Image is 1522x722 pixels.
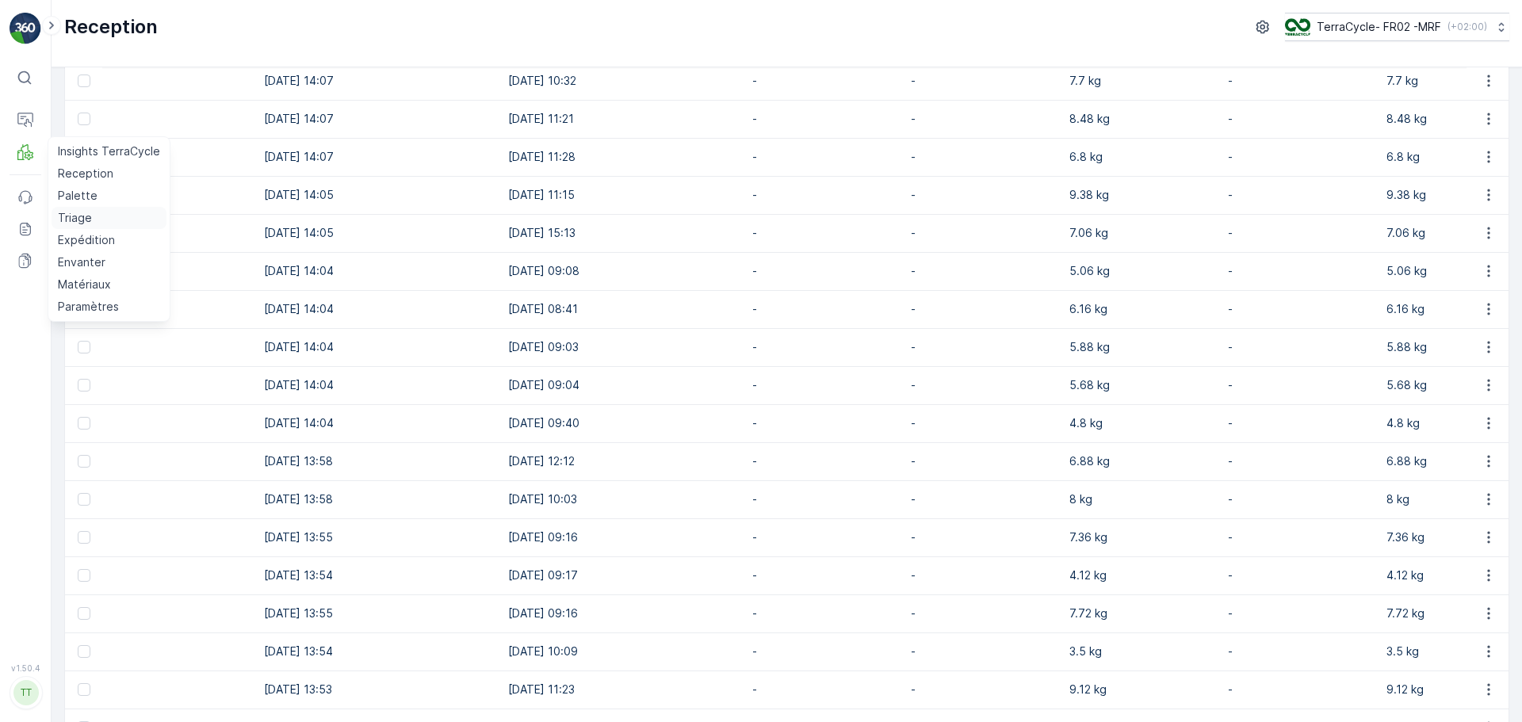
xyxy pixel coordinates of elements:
[1228,111,1371,127] p: -
[256,594,500,632] td: [DATE] 13:55
[752,567,895,583] p: -
[1228,682,1371,697] p: -
[1228,415,1371,431] p: -
[256,442,500,480] td: [DATE] 13:58
[1069,149,1212,165] p: 6.8 kg
[911,605,1054,621] p: -
[256,632,500,670] td: [DATE] 13:54
[1228,644,1371,659] p: -
[12,556,256,594] td: [DATE]
[256,62,500,100] td: [DATE] 14:07
[78,493,90,506] div: Toggle Row Selected
[1228,529,1371,545] p: -
[1447,21,1487,33] p: ( +02:00 )
[1069,415,1212,431] p: 4.8 kg
[256,176,500,214] td: [DATE] 14:05
[752,529,895,545] p: -
[256,670,500,709] td: [DATE] 13:53
[500,214,744,252] td: [DATE] 15:13
[911,73,1054,89] p: -
[78,531,90,544] div: Toggle Row Selected
[78,74,90,87] div: Toggle Row Selected
[1069,111,1212,127] p: 8.48 kg
[13,680,39,705] div: TT
[1228,225,1371,241] p: -
[1069,225,1212,241] p: 7.06 kg
[256,480,500,518] td: [DATE] 13:58
[256,328,500,366] td: [DATE] 14:04
[1285,13,1509,41] button: TerraCycle- FR02 -MRF(+02:00)
[1228,263,1371,279] p: -
[500,442,744,480] td: [DATE] 12:12
[911,377,1054,393] p: -
[752,415,895,431] p: -
[12,442,256,480] td: [DATE]
[1228,187,1371,203] p: -
[12,100,256,138] td: [DATE]
[752,263,895,279] p: -
[12,480,256,518] td: [DATE]
[752,187,895,203] p: -
[911,263,1054,279] p: -
[1069,605,1212,621] p: 7.72 kg
[500,556,744,594] td: [DATE] 09:17
[64,14,158,40] p: Reception
[78,683,90,696] div: Toggle Row Selected
[500,328,744,366] td: [DATE] 09:03
[1069,682,1212,697] p: 9.12 kg
[752,339,895,355] p: -
[78,455,90,468] div: Toggle Row Selected
[500,252,744,290] td: [DATE] 09:08
[1069,644,1212,659] p: 3.5 kg
[500,670,744,709] td: [DATE] 11:23
[78,341,90,353] div: Toggle Row Selected
[1069,567,1212,583] p: 4.12 kg
[911,225,1054,241] p: -
[500,518,744,556] td: [DATE] 09:16
[752,491,895,507] p: -
[12,670,256,709] td: [DATE]
[256,366,500,404] td: [DATE] 14:04
[500,404,744,442] td: [DATE] 09:40
[78,379,90,392] div: Toggle Row Selected
[1228,73,1371,89] p: -
[1228,149,1371,165] p: -
[911,301,1054,317] p: -
[500,366,744,404] td: [DATE] 09:04
[500,62,744,100] td: [DATE] 10:32
[12,328,256,366] td: [DATE]
[256,138,500,176] td: [DATE] 14:07
[911,149,1054,165] p: -
[500,100,744,138] td: [DATE] 11:21
[752,111,895,127] p: -
[1228,339,1371,355] p: -
[911,682,1054,697] p: -
[12,594,256,632] td: [DATE]
[10,663,41,673] span: v 1.50.4
[911,415,1054,431] p: -
[1228,567,1371,583] p: -
[78,607,90,620] div: Toggle Row Selected
[1069,453,1212,469] p: 6.88 kg
[1069,339,1212,355] p: 5.88 kg
[752,301,895,317] p: -
[12,404,256,442] td: [DATE]
[78,645,90,658] div: Toggle Row Selected
[500,480,744,518] td: [DATE] 10:03
[752,644,895,659] p: -
[78,569,90,582] div: Toggle Row Selected
[500,290,744,328] td: [DATE] 08:41
[752,377,895,393] p: -
[1285,18,1310,36] img: terracycle.png
[752,453,895,469] p: -
[1317,19,1441,35] p: TerraCycle- FR02 -MRF
[1069,187,1212,203] p: 9.38 kg
[12,632,256,670] td: [DATE]
[78,113,90,125] div: Toggle Row Selected
[1228,491,1371,507] p: -
[1228,605,1371,621] p: -
[256,100,500,138] td: [DATE] 14:07
[1069,73,1212,89] p: 7.7 kg
[12,62,256,100] td: [DATE]
[911,529,1054,545] p: -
